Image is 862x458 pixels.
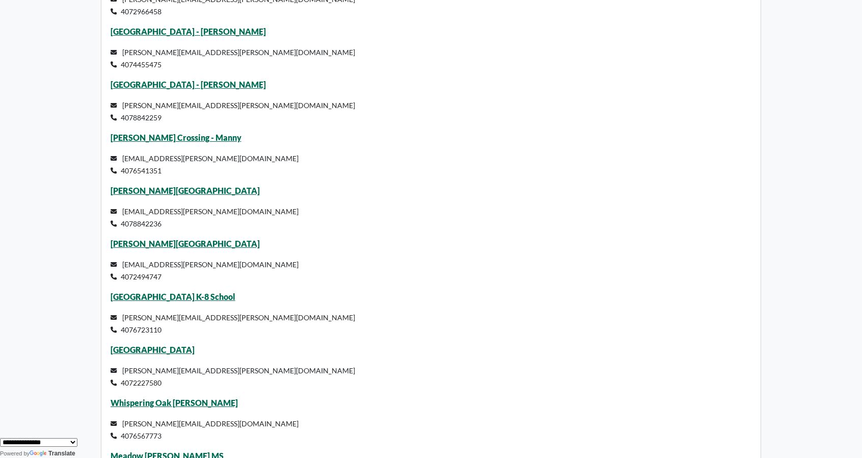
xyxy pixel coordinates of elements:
[111,154,299,175] small: [EMAIL_ADDRESS][PERSON_NAME][DOMAIN_NAME] 4076541351
[111,48,356,69] small: [PERSON_NAME][EMAIL_ADDRESS][PERSON_NAME][DOMAIN_NAME] 4074455475
[111,101,356,122] small: [PERSON_NAME][EMAIL_ADDRESS][PERSON_NAME][DOMAIN_NAME] 4078842259
[111,419,299,440] small: [PERSON_NAME][EMAIL_ADDRESS][DOMAIN_NAME] 4076567773
[111,345,195,354] a: [GEOGRAPHIC_DATA]
[111,292,235,301] a: [GEOGRAPHIC_DATA] K-8 School
[111,398,238,408] a: Whispering Oak [PERSON_NAME]
[111,260,299,281] small: [EMAIL_ADDRESS][PERSON_NAME][DOMAIN_NAME] 4072494747
[30,450,75,457] a: Translate
[111,207,299,228] small: [EMAIL_ADDRESS][PERSON_NAME][DOMAIN_NAME] 4078842236
[30,450,48,457] img: Google Translate
[111,80,266,89] a: [GEOGRAPHIC_DATA] - [PERSON_NAME]
[111,239,260,248] a: [PERSON_NAME][GEOGRAPHIC_DATA]
[111,133,241,142] a: [PERSON_NAME] Crossing - Manny
[111,313,356,334] small: [PERSON_NAME][EMAIL_ADDRESS][PERSON_NAME][DOMAIN_NAME] 4076723110
[111,27,266,36] a: [GEOGRAPHIC_DATA] - [PERSON_NAME]
[111,366,356,387] small: [PERSON_NAME][EMAIL_ADDRESS][PERSON_NAME][DOMAIN_NAME] 4072227580
[111,186,260,195] a: [PERSON_NAME][GEOGRAPHIC_DATA]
